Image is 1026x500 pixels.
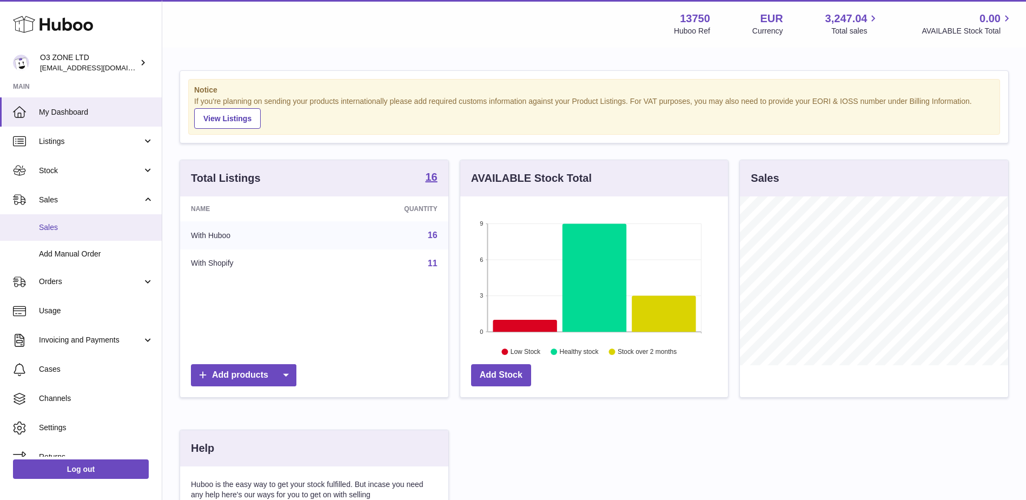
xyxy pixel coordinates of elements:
[191,171,261,186] h3: Total Listings
[39,195,142,205] span: Sales
[674,26,710,36] div: Huboo Ref
[180,221,325,249] td: With Huboo
[471,364,531,386] a: Add Stock
[325,196,448,221] th: Quantity
[825,11,868,26] span: 3,247.04
[831,26,879,36] span: Total sales
[922,26,1013,36] span: AVAILABLE Stock Total
[39,364,154,374] span: Cases
[480,220,483,227] text: 9
[194,85,994,95] strong: Notice
[480,292,483,299] text: 3
[425,172,437,185] a: 16
[39,306,154,316] span: Usage
[194,96,994,129] div: If you're planning on sending your products internationally please add required customs informati...
[680,11,710,26] strong: 13750
[39,249,154,259] span: Add Manual Order
[428,231,438,240] a: 16
[39,277,142,287] span: Orders
[39,136,142,147] span: Listings
[979,11,1001,26] span: 0.00
[39,452,154,462] span: Returns
[180,249,325,278] td: With Shopify
[425,172,437,182] strong: 16
[752,26,783,36] div: Currency
[39,107,154,117] span: My Dashboard
[191,364,296,386] a: Add products
[751,171,779,186] h3: Sales
[559,348,599,356] text: Healthy stock
[40,52,137,73] div: O3 ZONE LTD
[40,63,159,72] span: [EMAIL_ADDRESS][DOMAIN_NAME]
[825,11,880,36] a: 3,247.04 Total sales
[39,222,154,233] span: Sales
[13,55,29,71] img: hello@o3zoneltd.co.uk
[39,423,154,433] span: Settings
[428,259,438,268] a: 11
[39,393,154,404] span: Channels
[39,166,142,176] span: Stock
[922,11,1013,36] a: 0.00 AVAILABLE Stock Total
[480,328,483,335] text: 0
[194,108,261,129] a: View Listings
[618,348,677,356] text: Stock over 2 months
[511,348,541,356] text: Low Stock
[480,256,483,263] text: 6
[191,441,214,456] h3: Help
[760,11,783,26] strong: EUR
[13,459,149,479] a: Log out
[191,479,438,500] p: Huboo is the easy way to get your stock fulfilled. But incase you need any help here's our ways f...
[39,335,142,345] span: Invoicing and Payments
[180,196,325,221] th: Name
[471,171,592,186] h3: AVAILABLE Stock Total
